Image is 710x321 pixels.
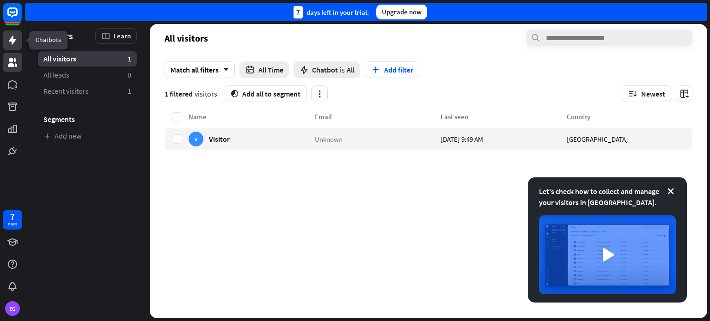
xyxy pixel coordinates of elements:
[38,84,137,99] a: Recent visitors 1
[113,31,131,40] span: Learn
[347,65,355,74] span: All
[7,4,35,31] button: Open LiveChat chat widget
[43,86,89,96] span: Recent visitors
[165,89,193,98] span: 1 filtered
[365,61,419,78] button: Add filter
[128,86,131,96] aside: 1
[225,85,306,102] button: segmentAdd all to segment
[43,30,73,41] span: Visitors
[340,65,345,74] span: is
[567,112,693,121] div: Country
[38,67,137,83] a: All leads 0
[539,215,676,294] img: image
[165,61,235,78] div: Match all filters
[239,61,289,78] button: All Time
[209,134,230,143] span: Visitor
[315,134,343,143] span: Unknown
[294,6,303,18] div: 7
[43,70,69,80] span: All leads
[43,54,76,64] span: All visitors
[5,301,20,316] div: EG
[231,90,239,97] i: segment
[315,112,441,121] div: Email
[3,210,22,230] a: 7 days
[128,70,131,80] aside: 0
[376,5,427,19] div: Upgrade now
[195,89,217,98] span: visitors
[567,134,628,143] span: [GEOGRAPHIC_DATA]
[10,212,15,221] div: 7
[219,67,229,73] i: arrow_down
[622,85,671,102] button: Newest
[189,112,315,121] div: Name
[312,65,338,74] span: Chatbot
[128,54,131,64] aside: 1
[294,6,369,18] div: days left in your trial.
[8,221,17,227] div: days
[539,186,676,208] div: Let's check how to collect and manage your visitors in [GEOGRAPHIC_DATA].
[189,132,203,146] div: V
[38,128,137,144] a: Add new
[165,33,208,43] span: All visitors
[441,112,567,121] div: Last seen
[441,134,483,143] span: [DATE] 9:49 AM
[38,115,137,124] h3: Segments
